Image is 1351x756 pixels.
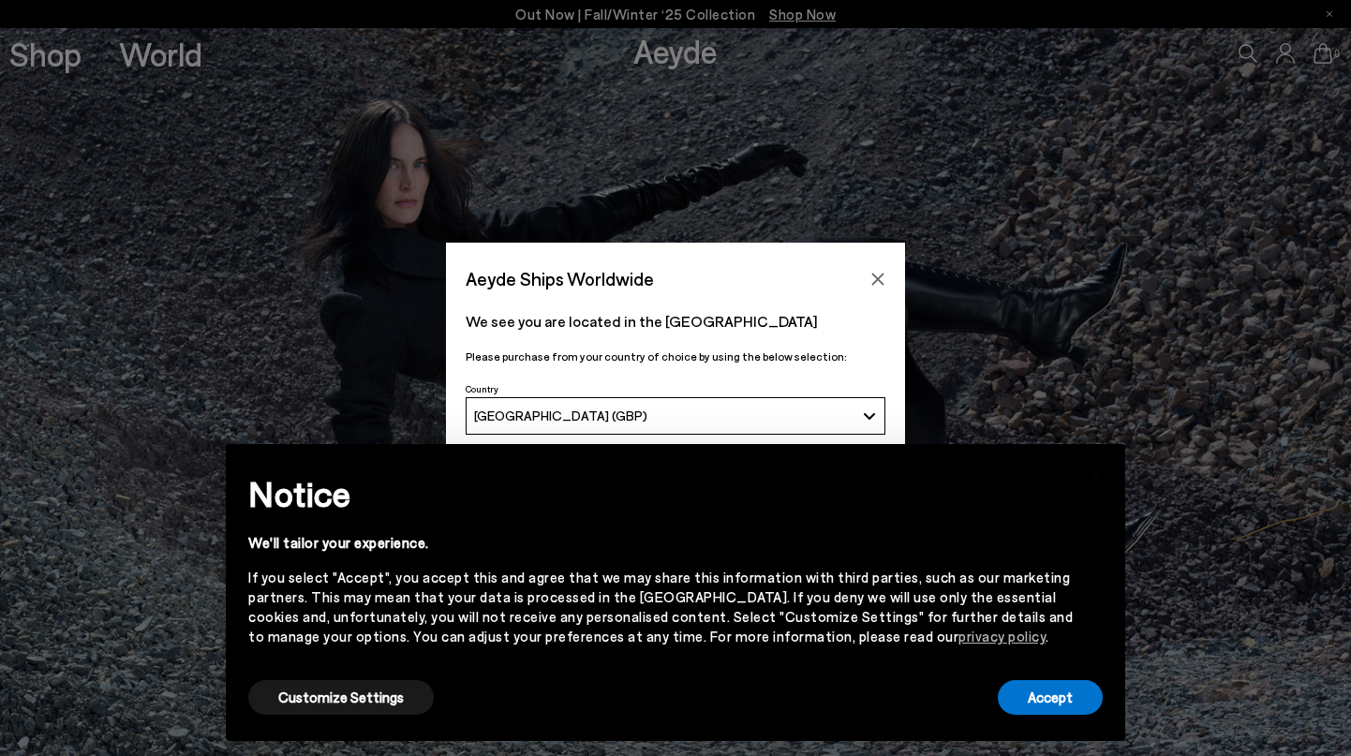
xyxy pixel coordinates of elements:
button: Close [864,265,892,293]
div: We'll tailor your experience. [248,533,1073,553]
p: We see you are located in the [GEOGRAPHIC_DATA] [466,310,885,333]
span: [GEOGRAPHIC_DATA] (GBP) [474,408,647,423]
a: privacy policy [958,628,1046,645]
button: Customize Settings [248,680,434,715]
h2: Notice [248,469,1073,518]
span: Aeyde Ships Worldwide [466,262,654,295]
span: Country [466,383,498,394]
div: If you select "Accept", you accept this and agree that we may share this information with third p... [248,568,1073,646]
button: Accept [998,680,1103,715]
p: Please purchase from your country of choice by using the below selection: [466,348,885,365]
span: × [1089,458,1102,485]
button: Close this notice [1073,450,1118,495]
